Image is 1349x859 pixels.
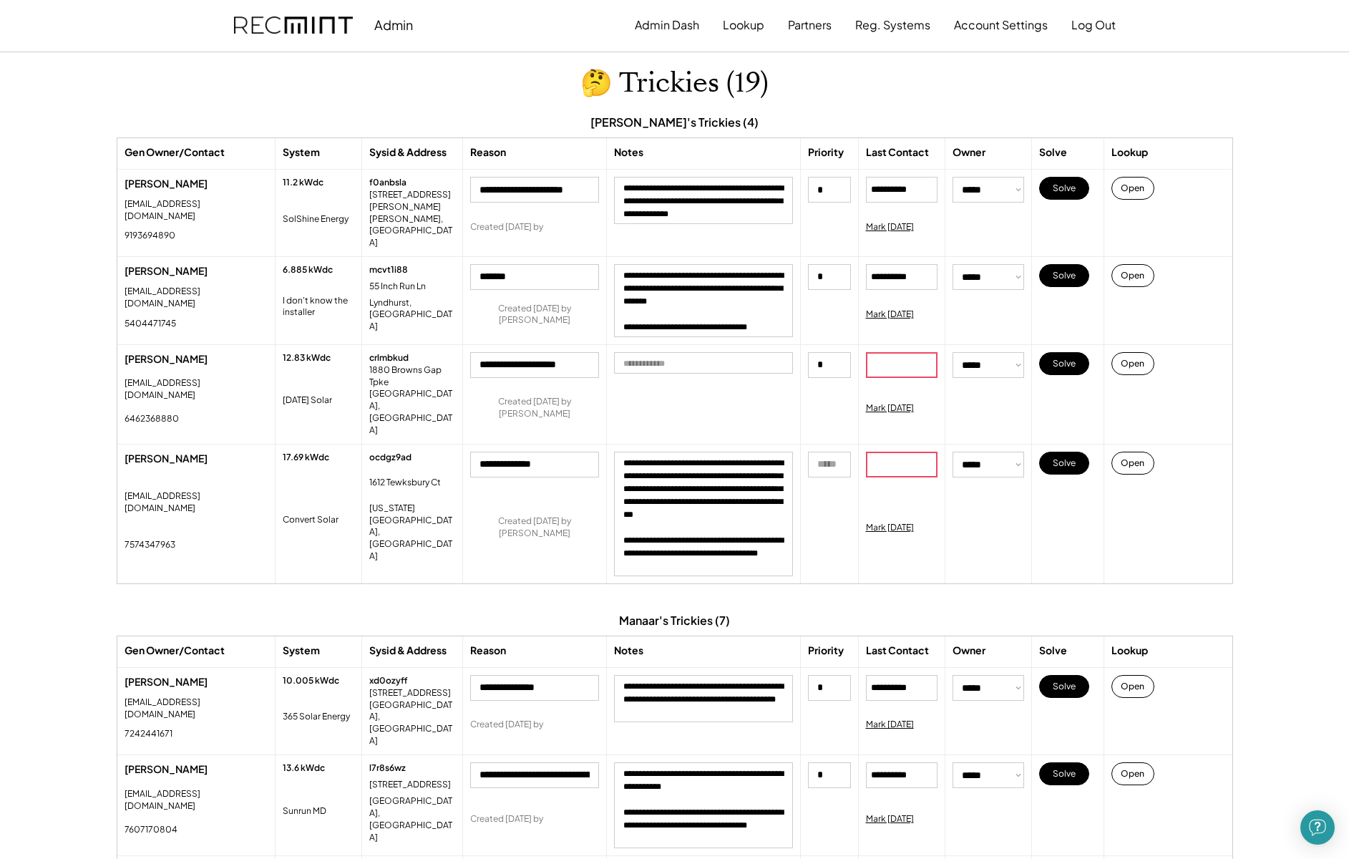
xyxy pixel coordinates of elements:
[723,11,764,39] button: Lookup
[369,795,455,843] div: [GEOGRAPHIC_DATA], [GEOGRAPHIC_DATA]
[125,377,268,402] div: [EMAIL_ADDRESS][DOMAIN_NAME]
[125,644,225,658] div: Gen Owner/Contact
[125,264,268,278] div: [PERSON_NAME]
[1111,264,1154,287] button: Open
[1039,644,1067,658] div: Solve
[470,221,543,233] div: Created [DATE] by
[283,145,320,160] div: System
[125,177,268,191] div: [PERSON_NAME]
[369,762,406,775] div: l7r8s6wz
[470,515,599,540] div: Created [DATE] by [PERSON_NAME]
[866,644,929,658] div: Last Contact
[283,295,354,319] div: I don't know the installer
[866,309,914,321] div: Mark [DATE]
[283,177,323,189] div: 11.2 kWdc
[125,788,268,812] div: [EMAIL_ADDRESS][DOMAIN_NAME]
[580,67,769,100] h1: 🤔 Trickies (19)
[369,145,447,160] div: Sysid & Address
[369,452,411,464] div: ocdgz9ad
[369,189,455,213] div: [STREET_ADDRESS][PERSON_NAME]
[470,813,543,825] div: Created [DATE] by
[1111,145,1148,160] div: Lookup
[1039,762,1089,785] button: Solve
[1039,264,1089,287] button: Solve
[1039,145,1067,160] div: Solve
[283,452,329,464] div: 17.69 kWdc
[125,728,172,740] div: 7242441671
[590,115,759,130] div: [PERSON_NAME]'s Trickies (4)
[374,16,413,33] div: Admin
[1111,177,1154,200] button: Open
[369,779,451,791] div: [STREET_ADDRESS]
[125,824,177,836] div: 7607170804
[614,145,643,160] div: Notes
[369,699,455,747] div: [GEOGRAPHIC_DATA], [GEOGRAPHIC_DATA]
[234,16,353,34] img: recmint-logotype%403x.png
[369,675,408,687] div: xd0ozyff
[614,644,643,658] div: Notes
[125,230,175,242] div: 9193694890
[1111,352,1154,375] button: Open
[953,145,985,160] div: Owner
[470,719,543,731] div: Created [DATE] by
[866,522,914,534] div: Mark [DATE]
[369,388,455,436] div: [GEOGRAPHIC_DATA], [GEOGRAPHIC_DATA]
[808,644,844,658] div: Priority
[635,11,699,39] button: Admin Dash
[283,644,320,658] div: System
[283,352,331,364] div: 12.83 kWdc
[369,177,406,189] div: f0anbsla
[369,281,448,293] div: 55 Inch Run Ln
[470,396,599,420] div: Created [DATE] by [PERSON_NAME]
[369,477,448,489] div: 1612 Tewksbury Ct
[954,11,1048,39] button: Account Settings
[125,539,175,551] div: 7574347963
[1300,810,1335,845] div: Open Intercom Messenger
[1111,644,1148,658] div: Lookup
[125,762,268,777] div: [PERSON_NAME]
[125,452,268,466] div: [PERSON_NAME]
[283,711,350,723] div: 365 Solar Energy
[283,805,326,817] div: Sunrun MD
[125,675,268,689] div: [PERSON_NAME]
[1039,452,1089,475] button: Solve
[125,145,225,160] div: Gen Owner/Contact
[1039,352,1089,375] button: Solve
[866,719,914,731] div: Mark [DATE]
[283,213,349,225] div: SolShine Energy
[808,145,844,160] div: Priority
[953,644,985,658] div: Owner
[125,318,176,330] div: 5404471745
[1039,675,1089,698] button: Solve
[369,352,409,364] div: crlmbkud
[866,813,914,825] div: Mark [DATE]
[1111,675,1154,698] button: Open
[369,364,455,389] div: 1880 Browns Gap Tpke
[125,352,268,367] div: [PERSON_NAME]
[1039,177,1089,200] button: Solve
[283,514,339,526] div: Convert Solar
[1111,762,1154,785] button: Open
[1111,452,1154,475] button: Open
[1071,11,1116,39] button: Log Out
[369,297,455,333] div: Lyndhurst, [GEOGRAPHIC_DATA]
[283,675,339,687] div: 10.005 kWdc
[125,198,268,223] div: [EMAIL_ADDRESS][DOMAIN_NAME]
[369,644,447,658] div: Sysid & Address
[788,11,832,39] button: Partners
[855,11,930,39] button: Reg. Systems
[470,145,506,160] div: Reason
[369,213,455,249] div: [PERSON_NAME], [GEOGRAPHIC_DATA]
[866,221,914,233] div: Mark [DATE]
[470,303,599,327] div: Created [DATE] by [PERSON_NAME]
[470,644,506,658] div: Reason
[369,264,408,276] div: mcvt1i88
[283,264,333,276] div: 6.885 kWdc
[283,762,325,775] div: 13.6 kWdc
[369,687,451,699] div: [STREET_ADDRESS]
[866,145,929,160] div: Last Contact
[866,402,914,414] div: Mark [DATE]
[125,490,268,515] div: [EMAIL_ADDRESS][DOMAIN_NAME]
[125,413,179,425] div: 6462368880
[125,697,268,721] div: [EMAIL_ADDRESS][DOMAIN_NAME]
